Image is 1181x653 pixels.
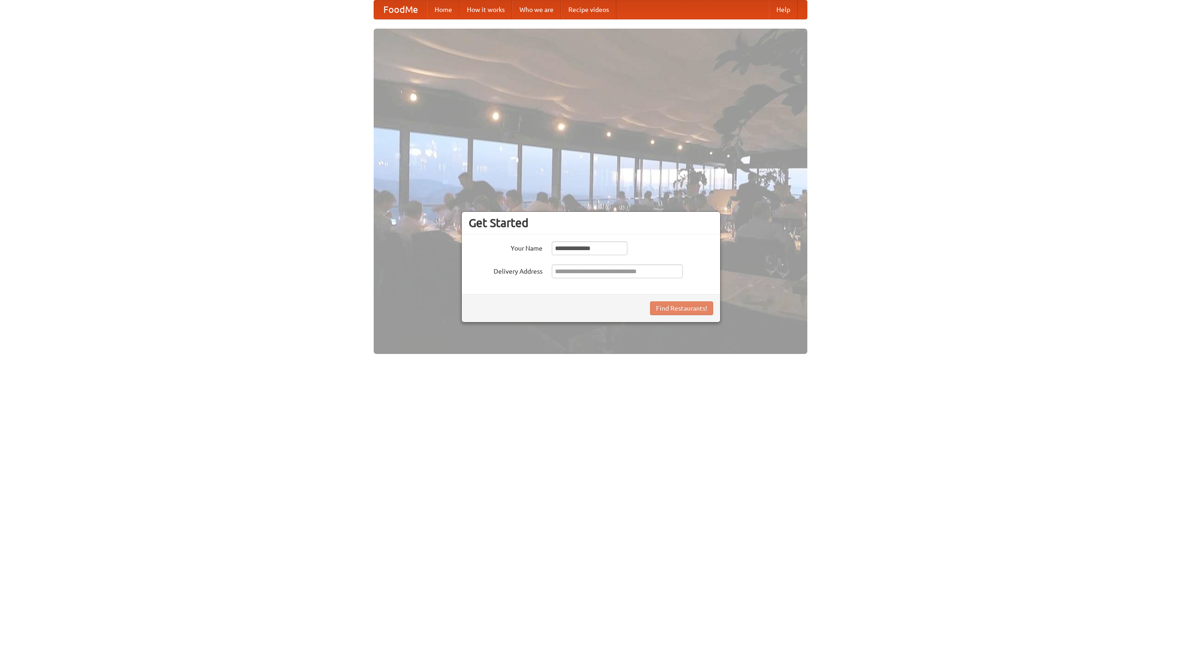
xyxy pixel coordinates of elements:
a: Help [769,0,798,19]
button: Find Restaurants! [650,301,713,315]
label: Delivery Address [469,264,543,276]
a: Home [427,0,459,19]
a: Who we are [512,0,561,19]
h3: Get Started [469,216,713,230]
label: Your Name [469,241,543,253]
a: How it works [459,0,512,19]
a: FoodMe [374,0,427,19]
a: Recipe videos [561,0,616,19]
